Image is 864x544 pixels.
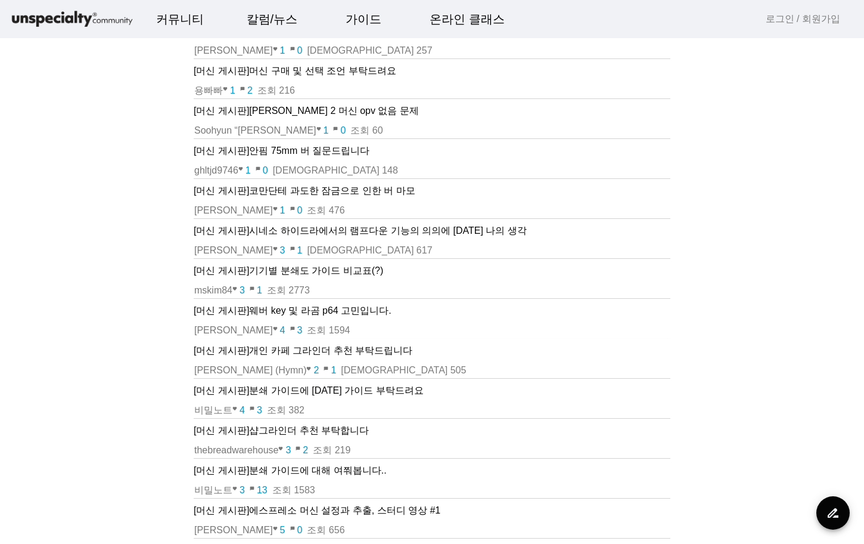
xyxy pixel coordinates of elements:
[194,503,670,518] a: [머신 게시판]에스프레소 머신 설정과 추출, 스터디 영상 #1
[194,425,249,435] span: [머신 게시판]
[324,366,331,373] mat-icon: chat_bubble
[766,12,840,26] a: 로그인 / 회원가입
[194,405,232,415] span: 비밀노트
[194,64,670,78] a: [머신 게시판]머신 구매 및 선택 조언 부탁드려요
[250,286,257,293] mat-icon: chat_bubble
[194,265,249,276] span: [머신 게시판]
[194,485,232,495] span: 비밀노트
[194,264,670,278] p: 기기별 분쇄도 가이드 비교표(?)
[313,445,355,455] span: 조회 219
[194,505,249,515] span: [머신 게시판]
[10,9,135,30] img: logo
[194,165,238,175] span: ghltjd9746
[280,205,290,215] span: 1
[194,125,316,135] span: Soohyun “[PERSON_NAME]
[307,525,349,535] span: 조회 656
[79,378,154,408] a: 대화
[194,45,273,55] span: [PERSON_NAME]
[240,86,247,94] mat-icon: chat_bubble
[194,463,670,478] p: 분쇄 가이드에 대해 여쭤봅니다..
[194,305,249,316] span: [머신 게시판]
[194,64,670,78] p: 머신 구매 및 선택 조언 부탁드려요
[331,365,341,375] span: 1
[194,525,273,535] span: [PERSON_NAME]
[194,384,670,398] a: [머신 게시판]분쇄 가이드에 [DATE] 가이드 부탁드려요
[250,486,257,493] mat-icon: chat_bubble
[232,286,240,293] mat-icon: favorite
[232,486,240,493] mat-icon: favorite
[297,525,307,535] span: 0
[194,85,223,95] span: 용빠빠
[313,365,324,375] span: 2
[273,165,403,175] span: [DEMOGRAPHIC_DATA] 148
[306,366,313,373] mat-icon: favorite
[194,304,670,318] a: [머신 게시판]웨버 key 및 라곰 p64 고민입니다.
[267,405,309,415] span: 조회 382
[257,85,300,95] span: 조회 216
[303,445,313,455] span: 2
[238,166,245,174] mat-icon: favorite
[194,365,306,375] span: [PERSON_NAME] (Hymn)
[273,326,280,333] mat-icon: favorite
[256,166,263,174] mat-icon: chat_bubble
[273,246,280,254] mat-icon: favorite
[333,126,340,134] mat-icon: chat_bubble
[290,246,297,254] mat-icon: chat_bubble
[194,424,670,438] p: 샵그라인더 추천 부탁합니다
[194,144,670,158] a: [머신 게시판]안핌 75mm 버 질문드립니다
[307,205,349,215] span: 조회 476
[307,325,355,335] span: 조회 1594
[245,165,256,175] span: 1
[194,344,670,358] p: 개인 카페 그라인더 추천 부탁드립니다
[147,3,213,35] a: 커뮤니티
[273,526,280,533] mat-icon: favorite
[240,405,250,415] span: 4
[336,3,391,35] a: 가이드
[194,104,670,118] p: [PERSON_NAME] 2 머신 opv 없음 문제
[194,184,670,198] a: [머신 게시판]코만단테 과도한 잠금으로 인한 버 마모
[230,85,240,95] span: 1
[194,385,249,395] span: [머신 게시판]
[420,3,514,35] a: 온라인 클래스
[296,446,303,453] mat-icon: chat_bubble
[194,304,670,318] p: 웨버 key 및 라곰 p64 고민입니다.
[263,165,273,175] span: 0
[194,285,232,295] span: mskim84
[194,144,670,158] p: 안핌 75mm 버 질문드립니다
[184,396,198,406] span: 설정
[250,406,257,413] mat-icon: chat_bubble
[154,378,229,408] a: 설정
[240,485,250,495] span: 3
[290,326,297,333] mat-icon: chat_bubble
[297,245,307,255] span: 1
[194,106,249,116] span: [머신 게시판]
[194,384,670,398] p: 분쇄 가이드에 [DATE] 가이드 부탁드려요
[280,325,290,335] span: 4
[194,345,249,356] span: [머신 게시판]
[194,224,670,238] p: 시네소 하이드라에서의 램프다운 기능의 의의에 [DATE] 나의 생각
[307,245,437,255] span: [DEMOGRAPHIC_DATA] 617
[297,325,307,335] span: 3
[280,45,290,55] span: 1
[194,463,670,478] a: [머신 게시판]분쇄 가이드에 대해 여쭤봅니다..
[194,66,249,76] span: [머신 게시판]
[223,86,230,94] mat-icon: favorite
[341,365,471,375] span: [DEMOGRAPHIC_DATA] 505
[290,206,297,214] mat-icon: chat_bubble
[340,125,350,135] span: 0
[290,47,297,54] mat-icon: chat_bubble
[194,325,273,335] span: [PERSON_NAME]
[350,125,387,135] span: 조회 60
[257,285,267,295] span: 1
[307,45,437,55] span: [DEMOGRAPHIC_DATA] 257
[285,445,296,455] span: 3
[194,224,670,238] a: [머신 게시판]시네소 하이드라에서의 램프다운 기능의 의의에 [DATE] 나의 생각
[109,397,123,406] span: 대화
[4,378,79,408] a: 홈
[240,285,250,295] span: 3
[278,446,285,453] mat-icon: favorite
[194,146,249,156] span: [머신 게시판]
[237,3,307,35] a: 칼럼/뉴스
[257,405,267,415] span: 3
[194,186,249,196] span: [머신 게시판]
